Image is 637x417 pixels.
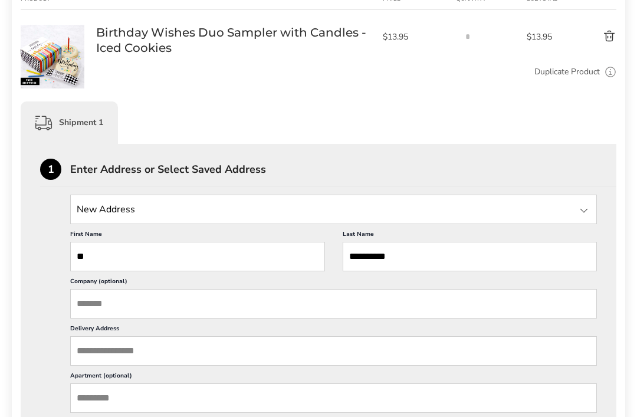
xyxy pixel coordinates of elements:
[527,31,567,42] span: $13.95
[96,25,371,55] a: Birthday Wishes Duo Sampler with Candles - Iced Cookies
[70,195,597,224] input: State
[70,242,325,271] input: First Name
[70,289,597,319] input: Company
[70,277,597,289] label: Company (optional)
[70,230,325,242] label: First Name
[70,383,597,413] input: Apartment
[343,230,597,242] label: Last Name
[21,24,84,35] a: Birthday Wishes Duo Sampler with Candles - Iced Cookies
[70,324,597,336] label: Delivery Address
[343,242,597,271] input: Last Name
[70,164,616,175] div: Enter Address or Select Saved Address
[534,65,600,78] a: Duplicate Product
[383,31,450,42] span: $13.95
[70,372,597,383] label: Apartment (optional)
[456,25,480,48] input: Quantity input
[567,29,616,44] button: Delete product
[70,336,597,366] input: Delivery Address
[21,25,84,88] img: Birthday Wishes Duo Sampler with Candles - Iced Cookies
[40,159,61,180] div: 1
[21,101,118,144] div: Shipment 1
